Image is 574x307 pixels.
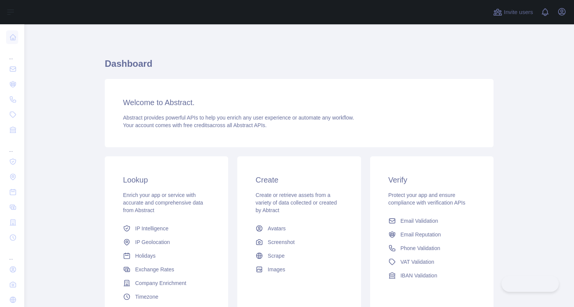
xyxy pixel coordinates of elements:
[120,276,213,290] a: Company Enrichment
[388,175,475,185] h3: Verify
[123,115,354,121] span: Abstract provides powerful APIs to help you enrich any user experience or automate any workflow.
[135,279,186,287] span: Company Enrichment
[385,269,478,282] a: IBAN Validation
[123,122,266,128] span: Your account comes with across all Abstract APIs.
[6,46,18,61] div: ...
[135,238,170,246] span: IP Geolocation
[401,231,441,238] span: Email Reputation
[388,192,465,206] span: Protect your app and ensure compliance with verification APIs
[123,175,210,185] h3: Lookup
[268,266,285,273] span: Images
[255,192,337,213] span: Create or retrieve assets from a variety of data collected or created by Abtract
[135,252,156,260] span: Holidays
[268,225,285,232] span: Avatars
[268,252,284,260] span: Scrape
[120,263,213,276] a: Exchange Rates
[252,263,345,276] a: Images
[492,6,535,18] button: Invite users
[504,8,533,17] span: Invite users
[183,122,210,128] span: free credits
[120,222,213,235] a: IP Intelligence
[135,225,169,232] span: IP Intelligence
[135,266,174,273] span: Exchange Rates
[385,241,478,255] a: Phone Validation
[120,249,213,263] a: Holidays
[401,217,438,225] span: Email Validation
[252,235,345,249] a: Screenshot
[6,246,18,261] div: ...
[385,214,478,228] a: Email Validation
[385,255,478,269] a: VAT Validation
[401,258,434,266] span: VAT Validation
[135,293,158,301] span: Timezone
[123,97,475,108] h3: Welcome to Abstract.
[401,244,440,252] span: Phone Validation
[123,192,203,213] span: Enrich your app or service with accurate and comprehensive data from Abstract
[401,272,437,279] span: IBAN Validation
[120,290,213,304] a: Timezone
[255,175,342,185] h3: Create
[385,228,478,241] a: Email Reputation
[105,58,494,76] h1: Dashboard
[6,138,18,153] div: ...
[268,238,295,246] span: Screenshot
[252,249,345,263] a: Scrape
[120,235,213,249] a: IP Geolocation
[501,276,559,292] iframe: Toggle Customer Support
[252,222,345,235] a: Avatars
